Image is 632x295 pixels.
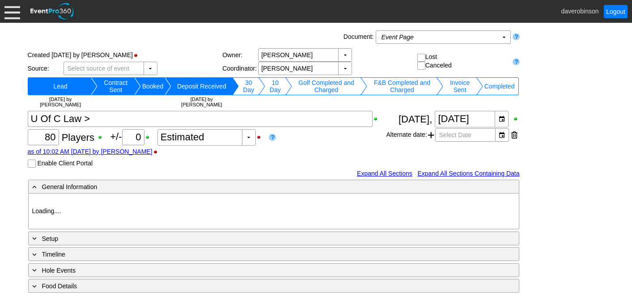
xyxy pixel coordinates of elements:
[222,65,258,72] div: Coordinator:
[30,281,480,291] div: Food Details
[483,77,516,95] td: Change status to Completed
[382,34,414,41] i: Event Page
[417,53,509,70] div: Lost Canceled
[62,131,94,143] span: Players
[513,116,520,122] div: Show Event Date when printing; click to hide Event Date when printing.
[239,77,259,95] td: Change status to 30 Day
[32,206,515,216] p: Loading....
[511,128,517,142] div: Remove this date
[171,77,232,95] td: Change status to Deposit Received
[28,48,223,62] div: Created [DATE] by [PERSON_NAME]
[171,95,232,109] td: [DATE] by [PERSON_NAME]
[42,235,59,242] span: Setup
[42,183,98,190] span: General Information
[222,51,258,59] div: Owner:
[42,251,65,258] span: Timeline
[4,4,20,19] div: Menu: Click or 'Crtl+M' to toggle menu open/close
[42,267,76,274] span: Hole Events
[42,282,77,290] span: Food Details
[153,149,163,155] div: Hide Guest Count Stamp when printing; click to show Guest Count Stamp when printing.
[30,233,480,244] div: Setup
[110,131,157,142] span: +/-
[141,77,165,95] td: Change status to Booked
[561,7,598,14] span: daverobinson
[98,77,134,95] td: Change status to Contract Sent
[417,170,519,177] a: Expand All Sections Containing Data
[29,1,76,21] img: EventPro360
[28,148,153,155] a: as of 10:02 AM [DATE] by [PERSON_NAME]
[30,265,480,275] div: Hole Events
[30,249,480,259] div: Timeline
[604,5,628,18] a: Logout
[30,77,91,95] td: Change status to Lead
[292,77,361,95] td: Change status to Golf Completed and Charged
[66,62,131,75] span: Select source of event
[133,52,143,59] div: Hide Status Bar when printing; click to show Status Bar when printing.
[256,134,266,140] div: Hide Guest Count Status when printing; click to show Guest Count Status when printing.
[386,127,519,143] div: Alternate date:
[428,128,434,142] span: Add another alternate date
[265,77,285,95] td: Change status to 10 Day
[144,134,155,140] div: Show Plus/Minus Count when printing; click to hide Plus/Minus Count when printing.
[437,129,473,141] span: Select Date
[342,30,376,44] div: Document:
[443,77,476,95] td: Change status to Invoice Sent
[37,160,93,167] label: Enable Client Portal
[28,65,64,72] div: Source:
[357,170,412,177] a: Expand All Sections
[373,116,383,122] div: Show Event Title when printing; click to hide Event Title when printing.
[30,95,91,109] td: [DATE] by [PERSON_NAME]
[367,77,437,95] td: Change status to F&B Completed and Charged
[30,181,480,192] div: General Information
[399,113,432,124] span: [DATE],
[97,134,107,140] div: Show Guest Count when printing; click to hide Guest Count when printing.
